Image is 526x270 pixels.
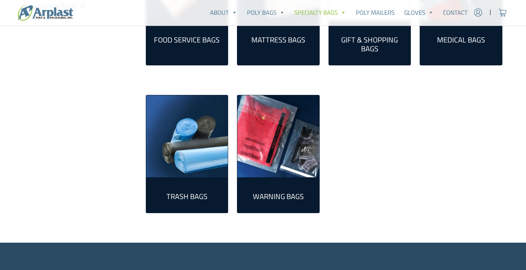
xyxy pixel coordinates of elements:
[489,8,491,17] span: |
[152,183,222,207] a: Visit product category Trash Bags
[243,35,313,44] h2: Mattress Bags
[335,35,405,53] h2: Gift & Shopping Bags
[205,5,242,20] a: About
[18,5,73,21] img: logo
[399,5,439,20] a: Gloves
[438,5,472,20] a: Contact
[152,192,222,201] h2: Trash Bags
[237,95,319,177] img: Warning Bags
[351,5,399,20] a: Poly Mailers
[243,27,313,50] a: Visit product category Mattress Bags
[426,27,496,50] a: Visit product category Medical Bags
[243,192,313,201] h2: Warning Bags
[242,5,290,20] a: Poly Bags
[146,95,228,177] img: Trash Bags
[146,95,228,177] a: Visit product category Trash Bags
[152,35,222,44] h2: Food Service Bags
[152,27,222,50] a: Visit product category Food Service Bags
[243,183,313,207] a: Visit product category Warning Bags
[237,95,319,177] a: Visit product category Warning Bags
[290,5,351,20] a: Specialty Bags
[335,27,405,59] a: Visit product category Gift & Shopping Bags
[426,35,496,44] h2: Medical Bags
